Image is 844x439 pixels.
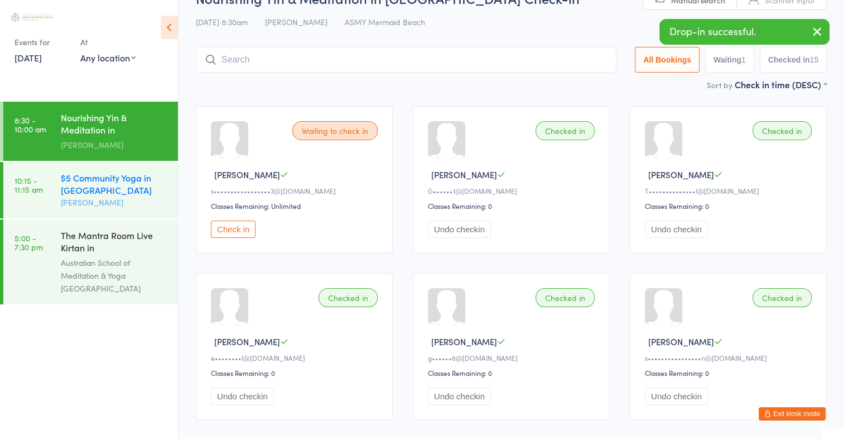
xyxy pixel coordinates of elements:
[645,201,815,211] div: Classes Remaining: 0
[648,336,714,347] span: [PERSON_NAME]
[61,196,168,209] div: [PERSON_NAME]
[760,47,827,73] button: Checked in15
[645,221,708,238] button: Undo checkin
[428,186,598,195] div: G••••••1@[DOMAIN_NAME]
[11,13,53,22] img: Australian School of Meditation & Yoga (Gold Coast)
[61,229,168,256] div: The Mantra Room Live Kirtan in [GEOGRAPHIC_DATA]
[15,116,46,133] time: 8:30 - 10:00 am
[428,353,598,362] div: g••••••6@[DOMAIN_NAME]
[428,388,491,405] button: Undo checkin
[211,368,381,378] div: Classes Remaining: 0
[3,162,178,218] a: 10:15 -11:15 am$5 Community Yoga in [GEOGRAPHIC_DATA][PERSON_NAME]
[645,388,708,405] button: Undo checkin
[214,169,280,180] span: [PERSON_NAME]
[61,139,168,151] div: [PERSON_NAME]
[211,353,381,362] div: e••••••••l@[DOMAIN_NAME]
[211,186,381,195] div: s•••••••••••••••••3@[DOMAIN_NAME]
[211,221,255,238] button: Check in
[80,51,136,64] div: Any location
[265,16,327,27] span: [PERSON_NAME]
[196,16,248,27] span: [DATE] 8:30am
[431,169,497,180] span: [PERSON_NAME]
[211,388,274,405] button: Undo checkin
[753,288,812,307] div: Checked in
[536,121,595,140] div: Checked in
[428,221,491,238] button: Undo checkin
[80,33,136,51] div: At
[3,102,178,161] a: 8:30 -10:00 amNourishing Yin & Meditation in [GEOGRAPHIC_DATA][PERSON_NAME]
[292,121,378,140] div: Waiting to check in
[659,19,829,45] div: Drop-in successful.
[211,201,381,211] div: Classes Remaining: Unlimited
[645,186,815,195] div: T••••••••••••••l@[DOMAIN_NAME]
[319,288,378,307] div: Checked in
[536,288,595,307] div: Checked in
[735,78,827,90] div: Check in time (DESC)
[15,233,43,251] time: 5:00 - 7:30 pm
[759,407,826,421] button: Exit kiosk mode
[648,169,714,180] span: [PERSON_NAME]
[645,353,815,362] div: s••••••••••••••••n@[DOMAIN_NAME]
[15,33,69,51] div: Events for
[431,336,497,347] span: [PERSON_NAME]
[15,176,43,194] time: 10:15 - 11:15 am
[15,51,42,64] a: [DATE]
[196,47,616,73] input: Search
[61,111,168,139] div: Nourishing Yin & Meditation in [GEOGRAPHIC_DATA]
[61,256,168,295] div: Australian School of Meditation & Yoga [GEOGRAPHIC_DATA]
[753,121,812,140] div: Checked in
[635,47,700,73] button: All Bookings
[705,47,754,73] button: Waiting1
[3,219,178,304] a: 5:00 -7:30 pmThe Mantra Room Live Kirtan in [GEOGRAPHIC_DATA]Australian School of Meditation & Yo...
[428,201,598,211] div: Classes Remaining: 0
[214,336,280,347] span: [PERSON_NAME]
[707,79,732,90] label: Sort by
[428,368,598,378] div: Classes Remaining: 0
[741,55,746,64] div: 1
[345,16,425,27] span: ASMY Mermaid Beach
[61,171,168,196] div: $5 Community Yoga in [GEOGRAPHIC_DATA]
[645,368,815,378] div: Classes Remaining: 0
[809,55,818,64] div: 15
